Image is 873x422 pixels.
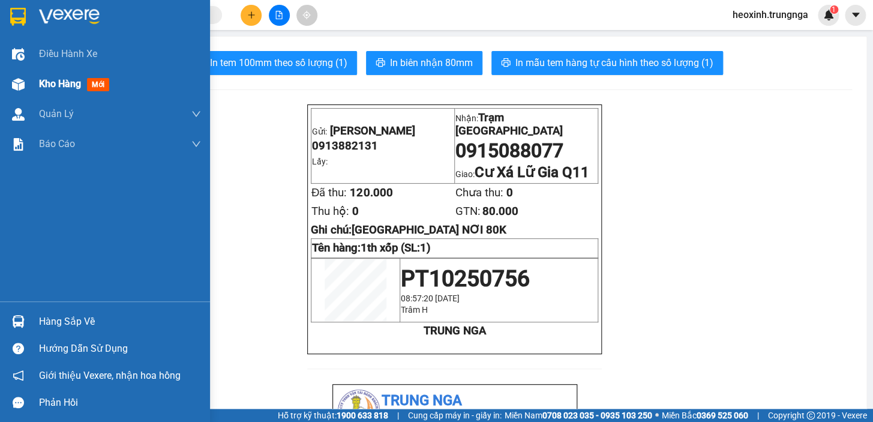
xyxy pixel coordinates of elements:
img: warehouse-icon [12,108,25,121]
span: In biên nhận 80mm [390,55,473,70]
span: 0915088077 [455,139,563,162]
span: ⚪️ [655,413,659,418]
span: Ghi chú: [311,223,506,237]
button: printerIn mẫu tem hàng tự cấu hình theo số lượng (1) [491,51,723,75]
span: 0 [506,186,512,199]
span: Cư Xá Lữ Gia Q11 [475,164,589,181]
span: PT10250756 [401,265,530,292]
span: 1 [832,5,836,14]
span: Báo cáo [39,136,75,151]
span: 1th xốp (SL: [361,241,431,255]
span: heoxinh.trungnga [723,7,818,22]
span: Miền Bắc [662,409,748,422]
p: Gửi: [312,124,454,137]
div: Hàng sắp về [39,313,201,331]
li: Trung Nga [338,390,572,412]
span: Quản Lý [39,106,74,121]
span: 08:57:20 [DATE] [401,294,460,303]
span: Trạm [GEOGRAPHIC_DATA] [455,111,563,137]
span: Trâm H [401,305,428,315]
span: Lấy: [312,157,328,166]
span: aim [302,11,311,19]
span: Cung cấp máy in - giấy in: [408,409,502,422]
span: notification [13,370,24,381]
p: Nhận: [455,111,597,137]
span: [GEOGRAPHIC_DATA] NƠI 80K [352,223,506,237]
span: plus [247,11,256,19]
span: Miền Nam [505,409,652,422]
button: plus [241,5,262,26]
span: | [397,409,399,422]
button: file-add [269,5,290,26]
span: printer [501,58,511,69]
span: In mẫu tem hàng tự cấu hình theo số lượng (1) [515,55,713,70]
span: Giới thiệu Vexere, nhận hoa hồng [39,368,181,383]
span: 0 [352,205,359,218]
span: | [757,409,759,422]
strong: 0708 023 035 - 0935 103 250 [542,411,652,420]
span: Chưa thu: [455,186,503,199]
span: [PERSON_NAME] [330,124,415,137]
span: 1) [420,241,431,255]
img: warehouse-icon [12,78,25,91]
span: caret-down [850,10,861,20]
img: icon-new-feature [823,10,834,20]
span: message [13,397,24,408]
span: 80.000 [482,205,518,218]
span: In tem 100mm theo số lượng (1) [210,55,347,70]
strong: Tên hàng: [312,241,431,255]
div: Phản hồi [39,394,201,412]
strong: TRUNG NGA [423,324,485,337]
button: printerIn biên nhận 80mm [366,51,482,75]
sup: 1 [830,5,838,14]
span: Đã thu: [311,186,347,199]
span: file-add [275,11,283,19]
button: aim [296,5,317,26]
span: GTN: [455,205,480,218]
span: copyright [806,411,815,420]
span: Giao: [455,169,589,179]
span: Điều hành xe [39,46,97,61]
img: logo-vxr [10,8,26,26]
img: warehouse-icon [12,315,25,328]
img: warehouse-icon [12,48,25,61]
img: solution-icon [12,138,25,151]
strong: 0369 525 060 [697,411,748,420]
strong: 1900 633 818 [337,411,388,420]
div: Hướng dẫn sử dụng [39,340,201,358]
span: down [191,139,201,149]
span: Kho hàng [39,78,81,89]
button: caret-down [845,5,866,26]
span: Thu hộ: [311,205,349,218]
span: down [191,109,201,119]
button: printerIn tem 100mm theo số lượng (1) [186,51,357,75]
span: printer [376,58,385,69]
span: 0913882131 [312,139,378,152]
span: question-circle [13,343,24,354]
span: 120.000 [350,186,392,199]
span: Hỗ trợ kỹ thuật: [278,409,388,422]
span: mới [87,78,109,91]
